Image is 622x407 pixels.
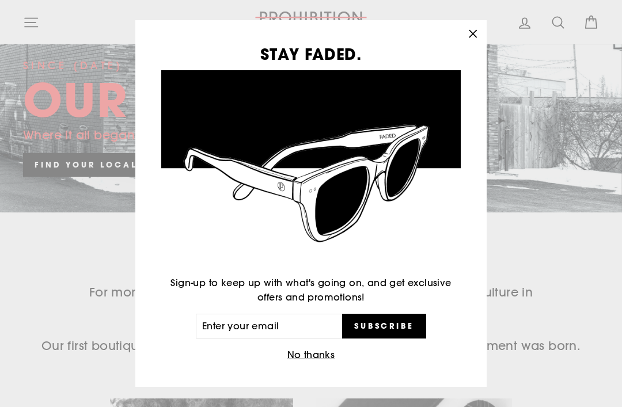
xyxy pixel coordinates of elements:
h3: STAY FADED. [161,46,461,62]
button: Subscribe [342,314,426,339]
p: Sign-up to keep up with what's going on, and get exclusive offers and promotions! [161,276,461,305]
span: Subscribe [354,321,414,331]
input: Enter your email [196,314,342,339]
button: No thanks [284,347,339,363]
